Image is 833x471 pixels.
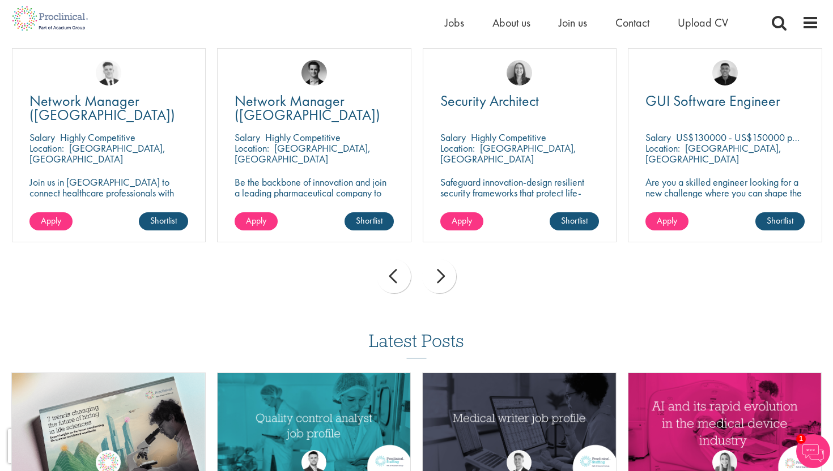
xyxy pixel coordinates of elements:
[235,94,394,122] a: Network Manager ([GEOGRAPHIC_DATA])
[422,259,456,293] div: next
[615,15,649,30] a: Contact
[440,177,600,209] p: Safeguard innovation-design resilient security frameworks that protect life-changing pharmaceutic...
[645,94,805,108] a: GUI Software Engineer
[41,215,61,226] span: Apply
[29,131,55,144] span: Salary
[235,142,269,155] span: Location:
[440,94,600,108] a: Security Architect
[755,212,805,230] a: Shortlist
[235,177,394,220] p: Be the backbone of innovation and join a leading pharmaceutical company to help keep life-changin...
[369,331,464,358] h3: Latest Posts
[796,434,830,468] img: Chatbot
[235,131,260,144] span: Salary
[29,91,175,125] span: Network Manager ([GEOGRAPHIC_DATA])
[235,91,380,125] span: Network Manager ([GEOGRAPHIC_DATA])
[676,131,828,144] p: US$130000 - US$150000 per annum
[796,434,806,444] span: 1
[445,15,464,30] a: Jobs
[440,131,466,144] span: Salary
[235,142,371,165] p: [GEOGRAPHIC_DATA], [GEOGRAPHIC_DATA]
[246,215,266,226] span: Apply
[492,15,530,30] a: About us
[60,131,135,144] p: Highly Competitive
[29,142,64,155] span: Location:
[507,60,532,85] img: Mia Kellerman
[29,142,165,165] p: [GEOGRAPHIC_DATA], [GEOGRAPHIC_DATA]
[440,142,475,155] span: Location:
[440,212,483,230] a: Apply
[645,142,680,155] span: Location:
[29,94,189,122] a: Network Manager ([GEOGRAPHIC_DATA])
[139,212,188,230] a: Shortlist
[29,212,73,230] a: Apply
[550,212,599,230] a: Shortlist
[440,91,539,110] span: Security Architect
[377,259,411,293] div: prev
[440,142,576,165] p: [GEOGRAPHIC_DATA], [GEOGRAPHIC_DATA]
[345,212,394,230] a: Shortlist
[235,212,278,230] a: Apply
[645,177,805,220] p: Are you a skilled engineer looking for a new challenge where you can shape the future of healthca...
[301,60,327,85] img: Max Slevogt
[645,91,780,110] span: GUI Software Engineer
[559,15,587,30] a: Join us
[471,131,546,144] p: Highly Competitive
[678,15,728,30] a: Upload CV
[657,215,677,226] span: Apply
[452,215,472,226] span: Apply
[645,142,781,165] p: [GEOGRAPHIC_DATA], [GEOGRAPHIC_DATA]
[645,131,671,144] span: Salary
[265,131,341,144] p: Highly Competitive
[29,177,189,220] p: Join us in [GEOGRAPHIC_DATA] to connect healthcare professionals with breakthrough therapies and ...
[712,60,738,85] img: Christian Andersen
[645,212,688,230] a: Apply
[96,60,121,85] img: Nicolas Daniel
